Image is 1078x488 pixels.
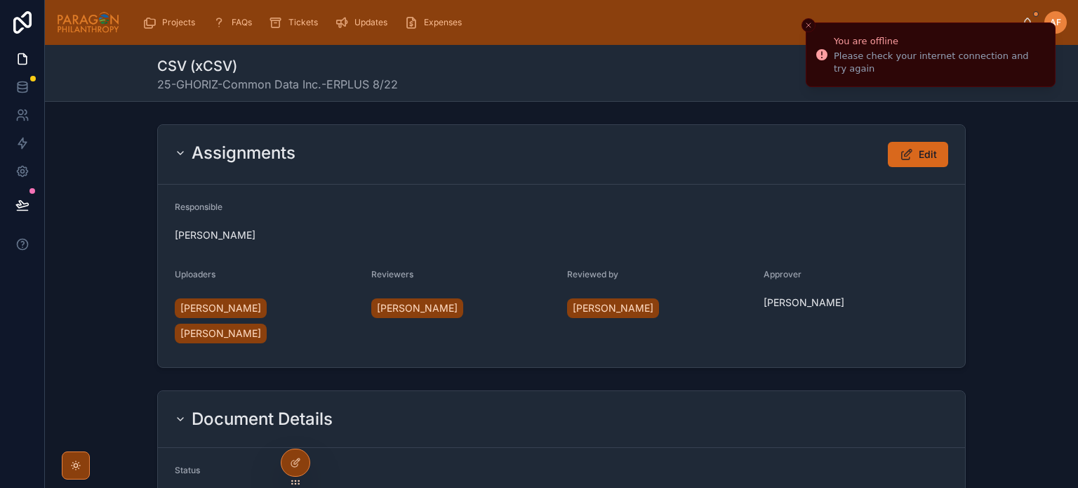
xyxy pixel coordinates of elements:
[175,228,255,242] span: [PERSON_NAME]
[162,17,195,28] span: Projects
[157,56,398,76] h1: CSV (xCSV)
[801,18,816,32] button: Close toast
[764,269,801,279] span: Approver
[175,202,222,212] span: Responsible
[180,327,261,341] span: [PERSON_NAME]
[138,10,205,35] a: Projects
[208,10,262,35] a: FAQs
[354,17,387,28] span: Updates
[400,10,472,35] a: Expenses
[232,17,252,28] span: FAQs
[764,296,844,310] span: [PERSON_NAME]
[175,269,215,279] span: Uploaders
[567,269,618,279] span: Reviewed by
[180,301,261,315] span: [PERSON_NAME]
[175,465,200,475] span: Status
[265,10,328,35] a: Tickets
[377,301,458,315] span: [PERSON_NAME]
[834,50,1044,75] div: Please check your internet connection and try again
[331,10,397,35] a: Updates
[919,147,937,161] span: Edit
[371,269,413,279] span: Reviewers
[573,301,653,315] span: [PERSON_NAME]
[192,142,295,164] h2: Assignments
[288,17,318,28] span: Tickets
[834,34,1044,48] div: You are offline
[56,11,120,34] img: App logo
[131,7,1022,38] div: scrollable content
[157,76,398,93] span: 25-GHORIZ-Common Data Inc.-ERPLUS 8/22
[424,17,462,28] span: Expenses
[192,408,333,430] h2: Document Details
[888,142,948,167] button: Edit
[1050,17,1061,28] span: AF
